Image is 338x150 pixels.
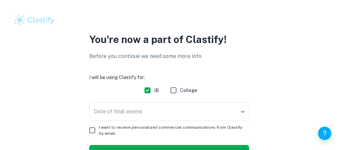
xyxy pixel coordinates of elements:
h6: I will be using Clastify for: [89,74,249,81]
p: You're now a part of Clastify! [89,32,249,47]
span: IB [154,87,159,94]
button: Help and Feedback [318,127,331,140]
span: I want to receive personalized commercial communications from Clastify by email. [99,124,244,136]
a: Clastify logo [13,13,325,27]
span: College [180,87,197,94]
img: Clastify logo [13,13,56,27]
p: Before you continue we need some more info [89,52,249,60]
